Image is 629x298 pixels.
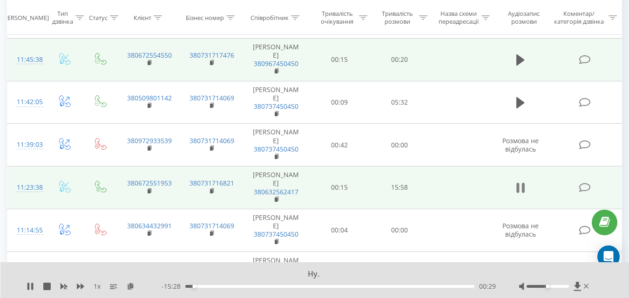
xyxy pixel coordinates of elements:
[500,10,548,26] div: Аудіозапис розмови
[370,209,430,252] td: 00:00
[310,38,370,81] td: 00:15
[310,252,370,294] td: 00:43
[2,13,49,21] div: [PERSON_NAME]
[254,187,298,196] a: 380632562417
[189,136,234,145] a: 380731714069
[318,10,357,26] div: Тривалість очікування
[94,282,101,291] span: 1 x
[502,221,539,238] span: Розмова не відбулась
[254,145,298,153] a: 380737450450
[83,269,534,279] div: Ну.
[52,10,73,26] div: Тип дзвінка
[127,93,172,102] a: 380509801142
[189,93,234,102] a: 380731714069
[552,10,606,26] div: Коментар/категорія дзвінка
[243,166,310,209] td: [PERSON_NAME]
[192,285,196,288] div: Accessibility label
[17,221,36,239] div: 11:14:55
[17,136,36,154] div: 11:39:03
[189,51,234,60] a: 380731717476
[254,230,298,238] a: 380737450450
[17,51,36,69] div: 11:45:38
[370,81,430,124] td: 05:32
[243,124,310,166] td: [PERSON_NAME]
[310,166,370,209] td: 00:15
[127,179,172,187] a: 380672551953
[378,10,417,26] div: Тривалість розмови
[17,179,36,197] div: 11:23:38
[127,136,172,145] a: 380972933539
[370,252,430,294] td: 00:00
[502,136,539,153] span: Розмова не відбулась
[438,10,479,26] div: Назва схеми переадресації
[250,13,289,21] div: Співробітник
[243,38,310,81] td: [PERSON_NAME]
[546,285,549,288] div: Accessibility label
[134,13,151,21] div: Клієнт
[370,38,430,81] td: 00:20
[89,13,108,21] div: Статус
[189,221,234,230] a: 380731714069
[370,124,430,166] td: 00:00
[162,282,185,291] span: - 15:28
[310,209,370,252] td: 00:04
[243,252,310,294] td: [PERSON_NAME]
[127,221,172,230] a: 380634432991
[254,102,298,111] a: 380737450450
[310,124,370,166] td: 00:42
[186,13,224,21] div: Бізнес номер
[127,51,172,60] a: 380672554550
[243,81,310,124] td: [PERSON_NAME]
[479,282,496,291] span: 00:29
[17,93,36,111] div: 11:42:05
[243,209,310,252] td: [PERSON_NAME]
[597,245,620,268] div: Open Intercom Messenger
[254,59,298,68] a: 380967450450
[310,81,370,124] td: 00:09
[370,166,430,209] td: 15:58
[189,179,234,187] a: 380731716821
